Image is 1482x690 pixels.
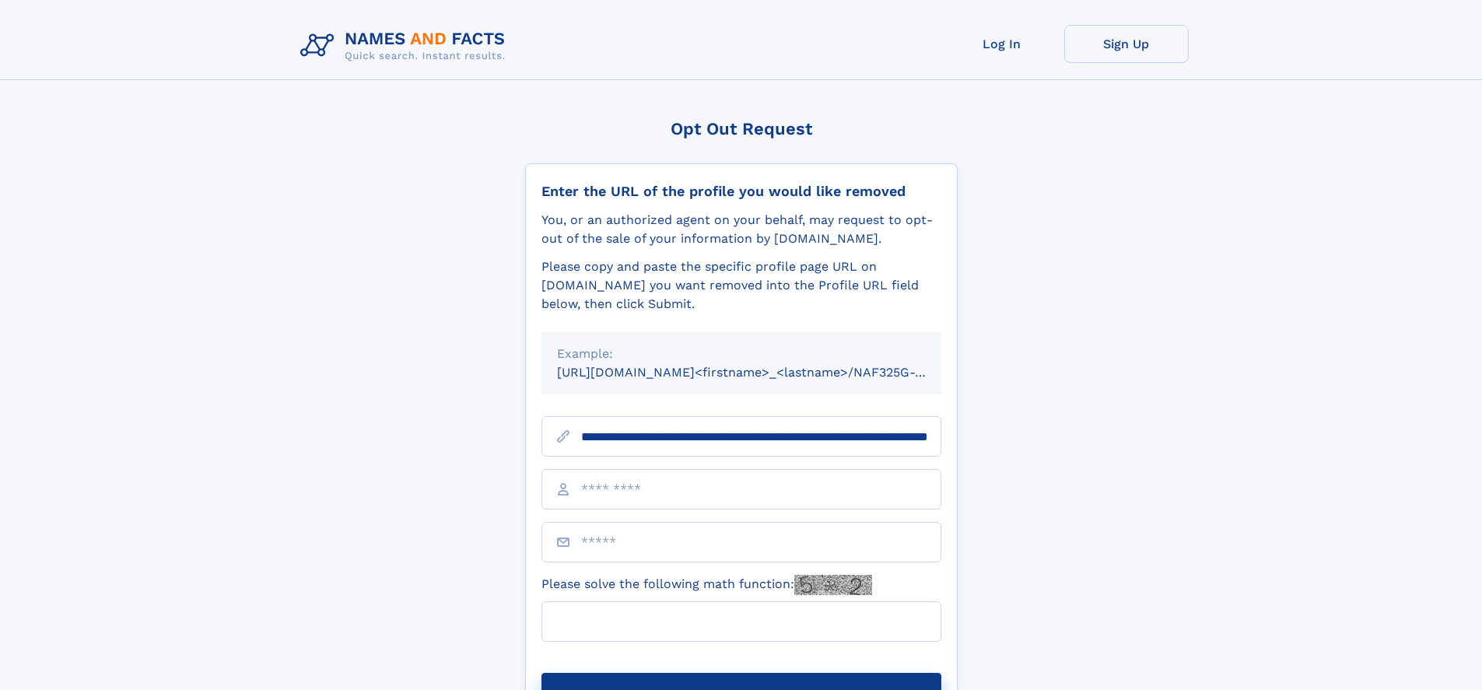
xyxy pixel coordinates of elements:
[541,183,941,200] div: Enter the URL of the profile you would like removed
[541,211,941,248] div: You, or an authorized agent on your behalf, may request to opt-out of the sale of your informatio...
[541,257,941,313] div: Please copy and paste the specific profile page URL on [DOMAIN_NAME] you want removed into the Pr...
[294,25,518,67] img: Logo Names and Facts
[940,25,1064,63] a: Log In
[557,365,971,380] small: [URL][DOMAIN_NAME]<firstname>_<lastname>/NAF325G-xxxxxxxx
[1064,25,1189,63] a: Sign Up
[525,119,958,138] div: Opt Out Request
[557,345,926,363] div: Example:
[541,575,872,595] label: Please solve the following math function:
